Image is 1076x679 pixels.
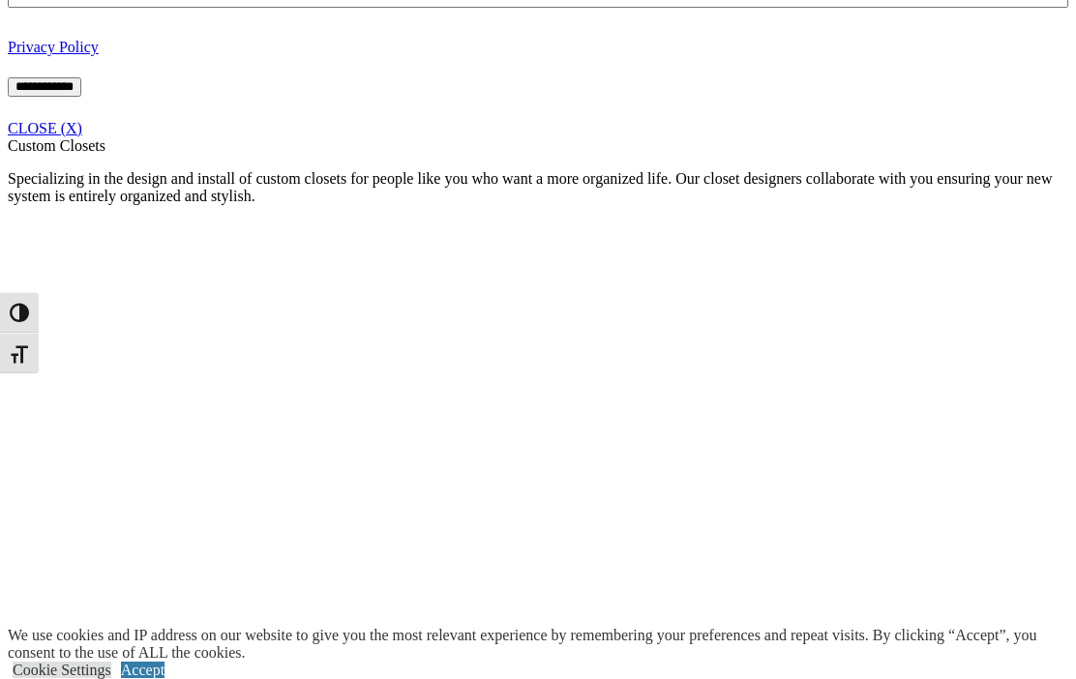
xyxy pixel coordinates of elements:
[8,120,82,136] a: CLOSE (X)
[8,170,1068,205] p: Specializing in the design and install of custom closets for people like you who want a more orga...
[121,662,164,678] a: Accept
[8,627,1076,662] div: We use cookies and IP address on our website to give you the most relevant experience by remember...
[13,662,111,678] a: Cookie Settings
[8,39,99,55] a: Privacy Policy
[8,137,105,154] span: Custom Closets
